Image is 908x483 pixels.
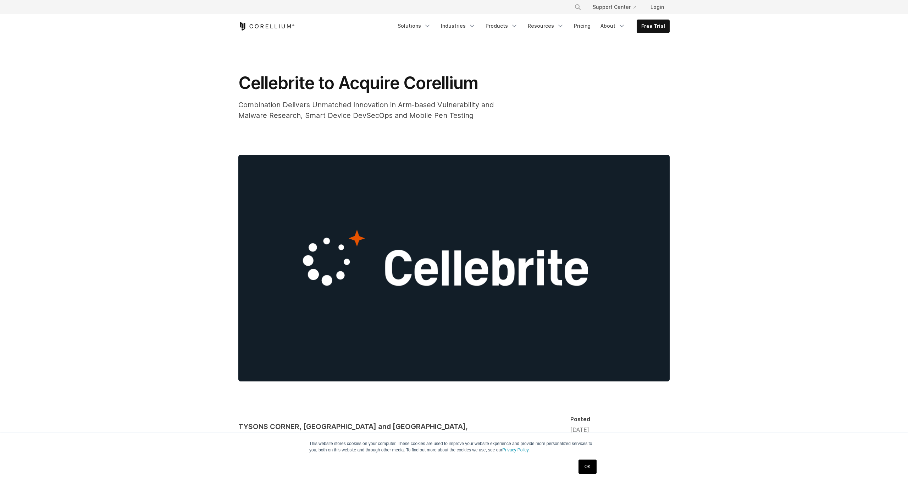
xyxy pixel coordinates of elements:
[566,1,670,13] div: Navigation Menu
[570,20,595,32] a: Pricing
[645,1,670,13] a: Login
[502,447,530,452] a: Privacy Policy.
[570,426,589,433] span: [DATE]
[393,20,435,32] a: Solutions
[309,440,599,453] p: This website stores cookies on your computer. These cookies are used to improve your website expe...
[238,72,478,93] span: Cellebrite to Acquire Corellium
[238,101,494,120] span: Combination Delivers Unmatched Innovation in Arm-based Vulnerability and Malware Research, Smart ...
[578,460,597,474] a: OK
[570,416,670,423] div: Posted
[596,20,630,32] a: About
[238,155,670,381] img: Cellebrite to Acquire Corellium
[238,22,295,31] a: Corellium Home
[238,422,468,441] span: TYSONS CORNER, [GEOGRAPHIC_DATA] and [GEOGRAPHIC_DATA], [GEOGRAPHIC_DATA] – [DATE] –
[587,1,642,13] a: Support Center
[571,1,584,13] button: Search
[524,20,568,32] a: Resources
[481,20,522,32] a: Products
[637,20,669,33] a: Free Trial
[393,20,670,33] div: Navigation Menu
[437,20,480,32] a: Industries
